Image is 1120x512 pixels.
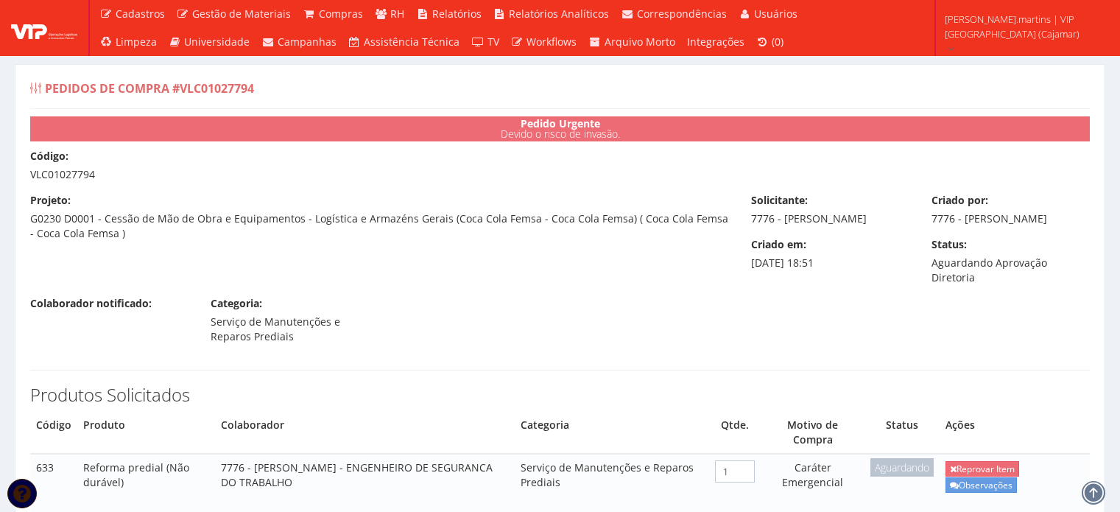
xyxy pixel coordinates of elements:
[30,296,152,311] label: Colaborador notificado:
[319,7,363,21] span: Compras
[870,458,934,477] span: Aguardando
[30,385,1090,404] h3: Produtos Solicitados
[116,35,157,49] span: Limpeza
[184,35,250,49] span: Universidade
[750,28,790,56] a: (0)
[30,149,68,164] label: Código:
[931,193,988,208] label: Criado por:
[754,7,797,21] span: Usuários
[920,237,1101,285] div: Aguardando Aprovação Diretoria
[163,28,256,56] a: Universidade
[751,193,808,208] label: Solicitante:
[931,237,967,252] label: Status:
[945,477,1017,493] a: Observações
[390,7,404,21] span: RH
[515,412,709,454] th: Categoria do Produto
[30,412,77,454] th: Código
[521,116,600,130] strong: Pedido Urgente
[342,28,466,56] a: Assistência Técnica
[687,35,744,49] span: Integrações
[364,35,459,49] span: Assistência Técnica
[772,35,783,49] span: (0)
[30,116,1090,141] div: Devido o risco de invasão.
[200,296,380,344] div: Serviço de Manutenções e Reparos Prediais
[740,237,920,270] div: [DATE] 18:51
[637,7,727,21] span: Correspondências
[582,28,681,56] a: Arquivo Morto
[945,461,1019,477] a: Reprovar Item
[465,28,505,56] a: TV
[751,237,806,252] label: Criado em:
[77,412,215,454] th: Produto
[709,412,761,454] th: Quantidade
[505,28,583,56] a: Workflows
[526,35,577,49] span: Workflows
[278,35,337,49] span: Campanhas
[940,412,1090,454] th: Ações
[920,193,1101,226] div: 7776 - [PERSON_NAME]
[45,80,254,97] span: Pedidos de Compra #VLC01027794
[681,28,750,56] a: Integrações
[211,296,262,311] label: Categoria:
[864,412,940,454] th: Status
[30,193,71,208] label: Projeto:
[740,193,920,226] div: 7776 - [PERSON_NAME]
[487,35,499,49] span: TV
[192,7,291,21] span: Gestão de Materiais
[509,7,609,21] span: Relatórios Analíticos
[605,35,675,49] span: Arquivo Morto
[19,193,740,241] div: G0230 D0001 - Cessão de Mão de Obra e Equipamentos - Logística e Armazéns Gerais (Coca Cola Femsa...
[116,7,165,21] span: Cadastros
[215,412,515,454] th: Colaborador
[19,149,1101,182] div: VLC01027794
[256,28,342,56] a: Campanhas
[432,7,482,21] span: Relatórios
[11,17,77,39] img: logo
[94,28,163,56] a: Limpeza
[761,412,864,454] th: Motivo de Compra
[945,12,1101,41] span: [PERSON_NAME].martins | VIP [GEOGRAPHIC_DATA] (Cajamar)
